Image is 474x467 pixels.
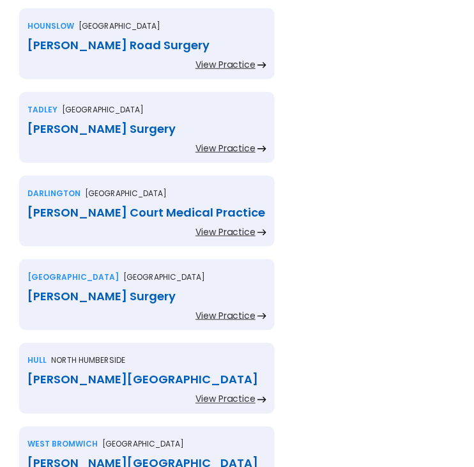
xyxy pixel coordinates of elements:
[195,142,256,155] div: View Practice
[195,226,256,238] div: View Practice
[27,438,98,451] div: West bromwich
[27,206,266,219] div: [PERSON_NAME] Court Medical Practice
[19,92,275,176] a: Tadley[GEOGRAPHIC_DATA][PERSON_NAME] SurgeryView Practice
[19,343,275,427] a: HullNorth humberside[PERSON_NAME][GEOGRAPHIC_DATA]View Practice
[27,103,57,116] div: Tadley
[19,259,275,343] a: [GEOGRAPHIC_DATA][GEOGRAPHIC_DATA][PERSON_NAME] SurgeryView Practice
[195,309,256,322] div: View Practice
[102,438,184,451] p: [GEOGRAPHIC_DATA]
[85,187,167,200] p: [GEOGRAPHIC_DATA]
[27,271,119,284] div: [GEOGRAPHIC_DATA]
[195,393,256,406] div: View Practice
[62,103,144,116] p: [GEOGRAPHIC_DATA]
[27,123,266,135] div: [PERSON_NAME] Surgery
[27,355,47,367] div: Hull
[27,39,266,52] div: [PERSON_NAME] Road Surgery
[51,355,125,367] p: North humberside
[27,187,80,200] div: Darlington
[195,58,256,71] div: View Practice
[19,8,275,92] a: Hounslow[GEOGRAPHIC_DATA][PERSON_NAME] Road SurgeryView Practice
[27,20,74,33] div: Hounslow
[123,271,205,284] p: [GEOGRAPHIC_DATA]
[27,374,266,387] div: [PERSON_NAME][GEOGRAPHIC_DATA]
[79,20,160,33] p: [GEOGRAPHIC_DATA]
[19,176,275,259] a: Darlington[GEOGRAPHIC_DATA][PERSON_NAME] Court Medical PracticeView Practice
[27,290,266,303] div: [PERSON_NAME] Surgery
